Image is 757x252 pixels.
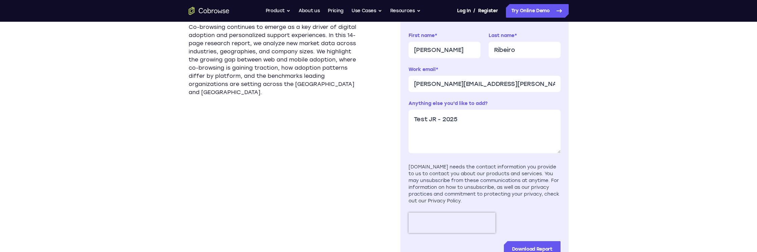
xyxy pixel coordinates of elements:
[409,164,561,204] div: [DOMAIN_NAME] needs the contact information you provide to us to contact you about our products a...
[409,76,561,92] input: john@doe.com
[473,7,475,15] span: /
[409,101,488,106] span: Anything else you'd like to add?
[352,4,382,18] button: Use Cases
[409,213,495,233] iframe: reCAPTCHA
[478,4,498,18] a: Register
[189,23,357,96] p: Co-browsing continues to emerge as a key driver of digital adoption and personalized support expe...
[409,33,435,38] span: First name
[266,4,291,18] button: Product
[489,42,561,58] input: Doe
[409,42,480,58] input: John
[457,4,471,18] a: Log In
[409,67,436,72] span: Work email
[328,4,343,18] a: Pricing
[489,33,514,38] span: Last name
[189,7,229,15] a: Go to the home page
[390,4,421,18] button: Resources
[409,110,561,153] textarea: Test JR - 2025
[299,4,320,18] a: About us
[506,4,569,18] a: Try Online Demo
